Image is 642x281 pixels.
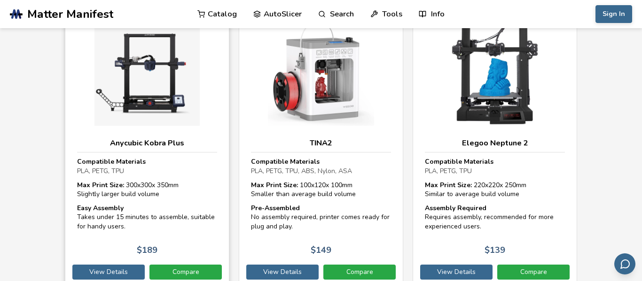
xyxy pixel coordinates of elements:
[425,204,565,231] div: Requires assembly, recommended for more experienced users.
[251,181,391,199] div: 100 x 120 x 100 mm Smaller than average build volume
[72,265,145,280] a: View Details
[311,245,331,255] p: $ 149
[485,245,505,255] p: $ 139
[77,181,124,190] strong: Max Print Size:
[137,245,157,255] p: $ 189
[251,157,320,166] strong: Compatible Materials
[246,265,319,280] a: View Details
[77,204,217,231] div: Takes under 15 minutes to assemble, suitable for handy users.
[77,204,124,213] strong: Easy Assembly
[77,167,124,175] span: PLA, PETG, TPU
[425,181,472,190] strong: Max Print Size:
[425,167,472,175] span: PLA, PETG, TPU
[420,265,493,280] a: View Details
[149,265,222,280] a: Compare
[425,204,486,213] strong: Assembly Required
[614,253,635,274] button: Send feedback via email
[425,181,565,199] div: 220 x 220 x 250 mm Similar to average build volume
[425,157,493,166] strong: Compatible Materials
[27,8,113,21] span: Matter Manifest
[595,5,632,23] button: Sign In
[251,204,391,231] div: No assembly required, printer comes ready for plug and play.
[251,204,300,213] strong: Pre-Assembled
[77,138,217,148] h3: Anycubic Kobra Plus
[77,181,217,199] div: 300 x 300 x 350 mm Slightly larger build volume
[77,157,146,166] strong: Compatible Materials
[323,265,396,280] a: Compare
[251,181,298,190] strong: Max Print Size:
[497,265,570,280] a: Compare
[251,138,391,148] h3: TINA2
[251,167,352,175] span: PLA, PETG, TPU, ABS, Nylon, ASA
[425,138,565,148] h3: Elegoo Neptune 2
